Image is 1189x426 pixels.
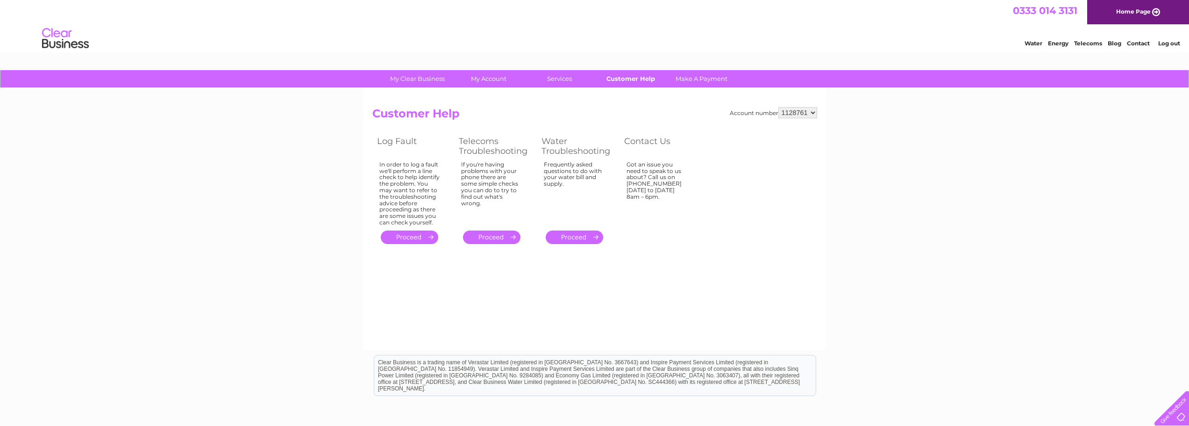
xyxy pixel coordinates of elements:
a: Energy [1048,40,1068,47]
div: Clear Business is a trading name of Verastar Limited (registered in [GEOGRAPHIC_DATA] No. 3667643... [374,5,816,45]
a: My Account [450,70,527,87]
a: Log out [1158,40,1180,47]
div: In order to log a fault we'll perform a line check to help identify the problem. You may want to ... [379,161,440,226]
th: Log Fault [372,134,454,159]
div: Frequently asked questions to do with your water bill and supply. [544,161,605,222]
div: Got an issue you need to speak to us about? Call us on [PHONE_NUMBER] [DATE] to [DATE] 8am – 6pm. [627,161,687,222]
a: . [381,231,438,244]
a: Customer Help [592,70,669,87]
a: Contact [1127,40,1150,47]
th: Telecoms Troubleshooting [454,134,537,159]
a: . [546,231,603,244]
a: Services [521,70,598,87]
a: Make A Payment [663,70,740,87]
div: If you're having problems with your phone there are some simple checks you can do to try to find ... [461,161,523,222]
img: logo.png [42,24,89,53]
div: Account number [730,107,817,118]
a: My Clear Business [379,70,456,87]
a: 0333 014 3131 [1013,5,1077,16]
a: Water [1025,40,1042,47]
a: Blog [1108,40,1121,47]
a: . [463,231,520,244]
th: Water Troubleshooting [537,134,619,159]
th: Contact Us [619,134,701,159]
h2: Customer Help [372,107,817,125]
a: Telecoms [1074,40,1102,47]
